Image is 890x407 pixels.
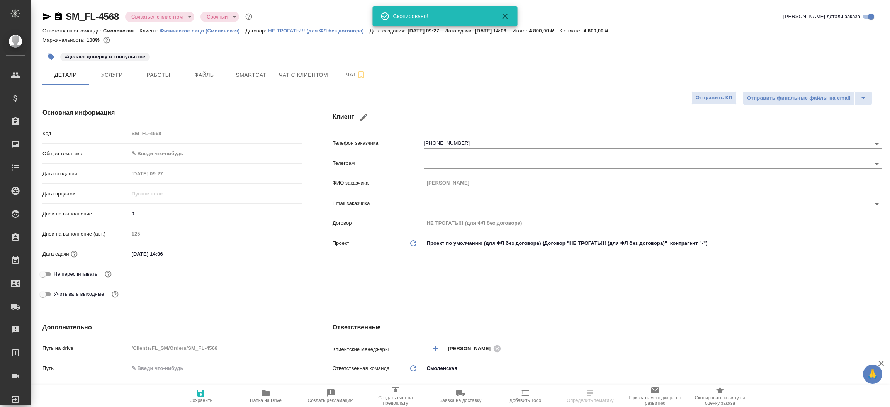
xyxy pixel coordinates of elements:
input: Пустое поле [129,168,197,179]
span: [PERSON_NAME] детали заказа [783,13,860,20]
input: Пустое поле [129,188,197,199]
h4: Основная информация [42,108,302,117]
p: Дата сдачи: [445,28,475,34]
svg: Подписаться [357,70,366,80]
input: Пустое поле [424,177,882,188]
button: Закрыть [496,12,515,21]
span: Не пересчитывать [54,270,97,278]
button: Open [871,139,882,149]
p: Путь [42,365,129,372]
p: Дата сдачи [42,250,69,258]
a: Физическое лицо (Смоленская) [160,27,245,34]
div: Смоленская [424,362,882,375]
p: [DATE] 09:27 [408,28,445,34]
p: Итого: [512,28,529,34]
span: 🙏 [866,366,879,382]
p: Дата продажи [42,190,129,198]
button: Добавить Todo [493,385,558,407]
button: Доп статусы указывают на важность/срочность заказа [244,12,254,22]
p: Ответственная команда [333,365,390,372]
input: ✎ Введи что-нибудь [129,208,302,219]
span: Smartcat [233,70,270,80]
span: Отправить КП [696,93,732,102]
span: Детали [47,70,84,80]
button: Папка на Drive [233,385,298,407]
div: split button [743,91,872,105]
p: Дата создания [42,170,129,178]
span: Файлы [186,70,223,80]
div: ✎ Введи что-нибудь [129,382,302,395]
span: Сохранить [189,398,212,403]
div: ✎ Введи что-нибудь [129,147,302,160]
span: Создать рекламацию [308,398,354,403]
div: Связаться с клиентом [200,12,239,22]
button: Добавить тэг [42,48,59,65]
input: Пустое поле [129,128,302,139]
span: Призвать менеджера по развитию [627,395,683,406]
div: [PERSON_NAME] [448,344,504,353]
div: Скопировано! [393,12,490,20]
button: Отправить финальные файлы на email [743,91,855,105]
p: Клиент: [139,28,160,34]
p: 100% [87,37,102,43]
span: Отправить финальные файлы на email [747,94,851,103]
p: Направление услуг [42,385,129,392]
p: Email заказчика [333,200,424,207]
button: Добавить менеджера [426,339,445,358]
h4: Дополнительно [42,323,302,332]
div: ✎ Введи что-нибудь [132,385,292,392]
p: ФИО заказчика [333,179,424,187]
p: Дата создания: [370,28,408,34]
button: Отправить КП [691,91,737,105]
button: Выбери, если сб и вс нужно считать рабочими днями для выполнения заказа. [110,289,120,299]
p: Телефон заказчика [333,139,424,147]
input: ✎ Введи что-нибудь [129,248,197,259]
p: Ответственная команда: [42,28,103,34]
button: Сохранить [168,385,233,407]
p: Маржинальность: [42,37,87,43]
span: [PERSON_NAME] [448,345,496,353]
button: Если добавить услуги и заполнить их объемом, то дата рассчитается автоматически [69,249,79,259]
h4: Ответственные [333,323,882,332]
p: НЕ ТРОГАТЬ!!! (для ФЛ без договора) [268,28,370,34]
p: Путь на drive [42,344,129,352]
div: Проект по умолчанию (для ФЛ без договора) (Договор "НЕ ТРОГАТЬ!!! (для ФЛ без договора)", контраг... [424,237,882,250]
span: Проектная группа [344,385,386,392]
input: Пустое поле [129,343,302,354]
p: Клиентские менеджеры [333,346,424,353]
button: Скопировать ссылку для ЯМессенджера [42,12,52,21]
span: Работы [140,70,177,80]
div: ✎ Введи что-нибудь [132,150,292,158]
button: 0.00 RUB; [102,35,112,45]
p: 4 800,00 ₽ [584,28,614,34]
a: НЕ ТРОГАТЬ!!! (для ФЛ без договора) [268,27,370,34]
span: Создать счет на предоплату [368,395,423,406]
p: [DATE] 14:06 [475,28,512,34]
button: Заявка на доставку [428,385,493,407]
span: Чат с клиентом [279,70,328,80]
input: Пустое поле [424,217,882,229]
a: SM_FL-4568 [66,11,119,22]
p: Договор: [246,28,268,34]
p: #делает доверку в консульстве [65,53,145,61]
button: Скопировать ссылку на оценку заказа [688,385,752,407]
p: Договор [333,219,424,227]
button: Скопировать ссылку [54,12,63,21]
p: Физическое лицо (Смоленская) [160,28,245,34]
p: Проект [333,239,350,247]
p: 4 800,00 ₽ [529,28,559,34]
button: Open [877,348,879,349]
input: ✎ Введи что-нибудь [129,363,302,374]
span: Учитывать выходные [54,290,104,298]
span: Определить тематику [567,398,613,403]
button: Open [871,159,882,170]
button: Призвать менеджера по развитию [623,385,688,407]
input: Пустое поле [129,228,302,239]
span: Чат [337,70,374,80]
div: Связаться с клиентом [125,12,194,22]
h4: Клиент [333,108,882,127]
span: Услуги [93,70,131,80]
button: Включи, если не хочешь, чтобы указанная дата сдачи изменилась после переставления заказа в 'Подтв... [103,269,113,279]
button: 🙏 [863,365,882,384]
button: Создать рекламацию [298,385,363,407]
